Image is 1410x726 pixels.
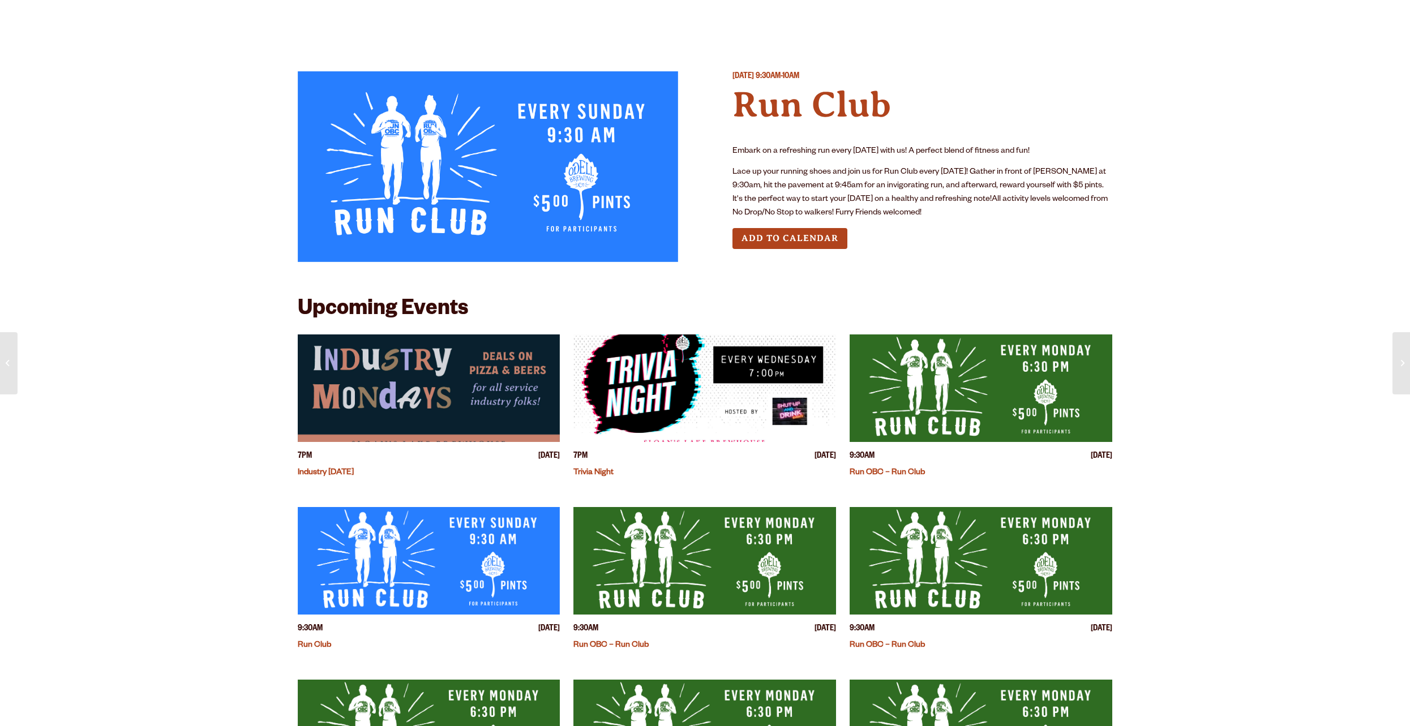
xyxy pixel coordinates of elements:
h2: Upcoming Events [298,298,468,323]
a: Run OBC – Run Club [850,641,925,650]
span: 9:30AM [298,624,323,635]
span: [DATE] [732,72,754,81]
a: View event details [298,334,560,442]
a: Run OBC – Run Club [573,641,649,650]
a: Impact [899,7,955,33]
h4: Run Club [732,83,1113,127]
span: 7PM [298,451,312,463]
a: View event details [573,334,836,442]
a: Gear [516,7,562,33]
span: Impact [906,14,948,23]
span: 9:30AM-10AM [756,72,799,81]
a: Taprooms [395,7,472,33]
span: [DATE] [538,624,560,635]
p: Lace up your running shoes and join us for Run Club every [DATE]! Gather in front of [PERSON_NAME... [732,166,1113,220]
a: Winery [607,7,667,33]
span: Gear [524,14,555,23]
span: [DATE] [538,451,560,463]
a: Industry [DATE] [298,469,354,478]
span: Our Story [782,14,847,23]
a: View event details [573,507,836,615]
a: Our Story [775,7,855,33]
span: Beer Finder [1007,14,1078,23]
span: [DATE] [1091,624,1112,635]
a: Run Club [298,641,331,650]
p: Embark on a refreshing run every [DATE] with us! A perfect blend of fitness and fun! [732,145,1113,158]
a: Odell Home [697,7,740,33]
a: View event details [850,334,1112,442]
a: Trivia Night [573,469,614,478]
span: [DATE] [815,451,836,463]
span: 9:30AM [850,451,875,463]
a: View event details [850,507,1112,615]
span: 9:30AM [850,624,875,635]
span: 9:30AM [573,624,598,635]
span: [DATE] [815,624,836,635]
button: Add to Calendar [732,228,847,249]
a: View event details [298,507,560,615]
span: Taprooms [402,14,465,23]
span: Winery [614,14,659,23]
span: [DATE] [1091,451,1112,463]
span: Beer [316,14,344,23]
a: Beer Finder [1000,7,1086,33]
span: 7PM [573,451,588,463]
a: Run OBC – Run Club [850,469,925,478]
a: Beer [308,7,351,33]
